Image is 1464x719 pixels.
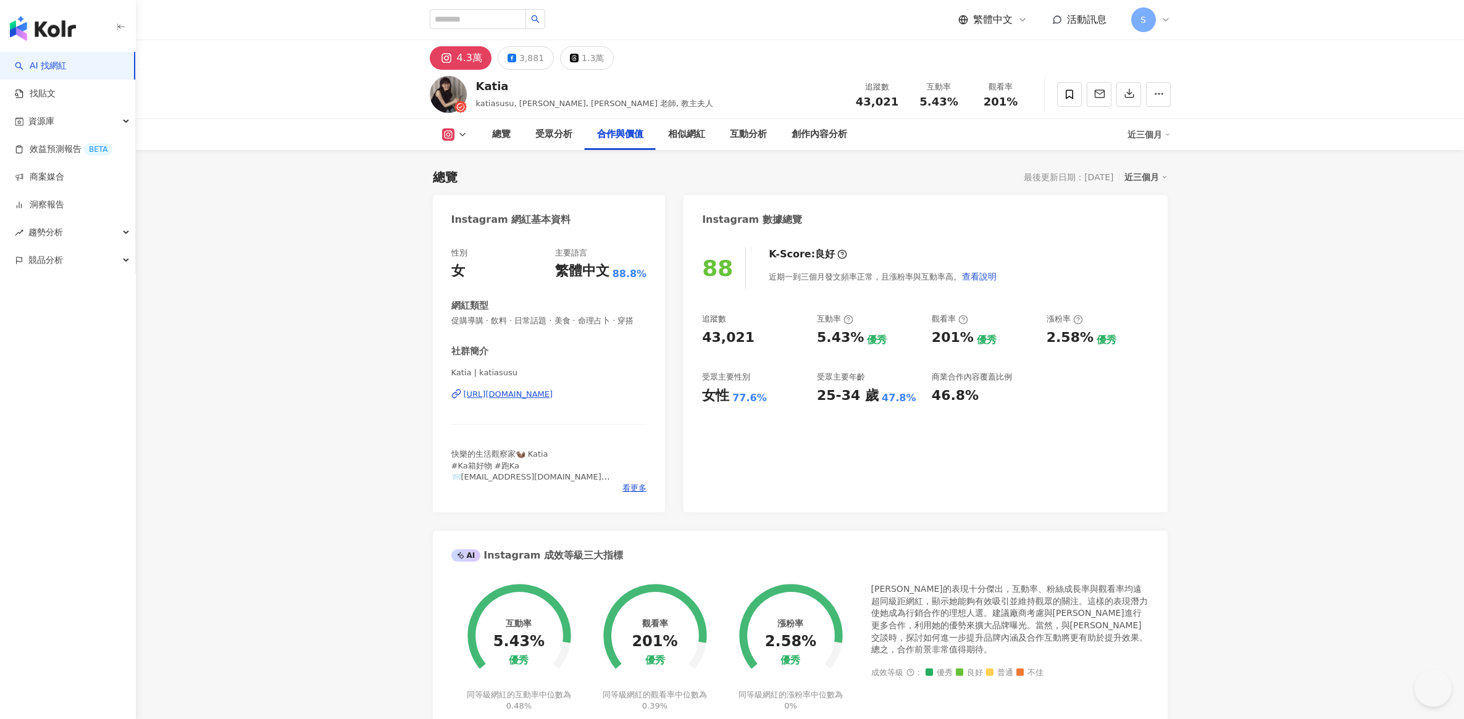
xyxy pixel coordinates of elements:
div: 受眾主要性別 [702,372,750,383]
div: 繁體中文 [555,262,609,281]
div: 互動率 [817,314,853,325]
a: 找貼文 [15,88,56,100]
div: 優秀 [867,333,887,347]
div: 女 [451,262,465,281]
span: 繁體中文 [973,13,1013,27]
img: KOL Avatar [430,76,467,113]
div: 88 [702,256,733,281]
div: 46.8% [932,386,979,405]
div: 創作內容分析 [792,127,847,142]
span: 88.8% [613,267,647,281]
span: 活動訊息 [1067,14,1106,25]
div: 總覽 [433,168,458,186]
div: 良好 [815,247,835,261]
div: 25-34 歲 [817,386,879,405]
div: 最後更新日期：[DATE] [1024,172,1113,182]
div: 互動分析 [730,127,767,142]
div: 5.43% [493,633,545,650]
a: searchAI 找網紅 [15,60,67,72]
div: 相似網紅 [668,127,705,142]
div: 優秀 [509,655,529,667]
div: 優秀 [1097,333,1116,347]
span: 43,021 [856,95,898,108]
div: 性別 [451,247,467,259]
div: 同等級網紅的互動率中位數為 [465,689,573,712]
span: 良好 [956,668,983,678]
span: 0.48% [506,701,532,710]
div: [URL][DOMAIN_NAME] [464,389,553,400]
div: 1.3萬 [582,49,604,67]
div: 近三個月 [1127,125,1171,144]
span: 看更多 [622,483,646,494]
span: 快樂的生活觀察家🦦 Katia #Ka箱好物 #跑Ka 📨[EMAIL_ADDRESS][DOMAIN_NAME] 🎧大嫂團podcast 👇🏻 [451,449,610,504]
div: 47.8% [882,391,916,405]
div: 網紅類型 [451,299,488,312]
a: 洞察報告 [15,199,64,211]
div: Katia [476,78,714,94]
div: 近期一到三個月發文頻率正常，且漲粉率與互動率高。 [769,264,997,289]
div: 5.43% [817,328,864,347]
div: Instagram 數據總覽 [702,213,802,227]
div: 社群簡介 [451,345,488,358]
span: 不佳 [1016,668,1044,678]
div: 43,021 [702,328,755,347]
div: 優秀 [645,655,665,667]
div: 追蹤數 [702,314,726,325]
div: 201% [932,328,974,347]
div: 2.58% [1047,328,1094,347]
button: 1.3萬 [560,46,614,70]
span: 查看說明 [962,272,997,281]
div: 互動率 [506,618,532,628]
div: 總覽 [492,127,511,142]
iframe: Help Scout Beacon - Open [1415,670,1452,707]
button: 查看說明 [961,264,997,289]
span: 趨勢分析 [28,218,63,246]
span: Katia | katiasusu [451,367,647,378]
span: S [1140,13,1146,27]
span: 0% [784,701,797,710]
div: 主要語言 [555,247,587,259]
span: 普通 [986,668,1013,678]
span: 促購導購 · 飲料 · 日常話題 · 美食 · 命理占卜 · 穿搭 [451,315,647,326]
a: 效益預測報告BETA [15,143,112,156]
div: 追蹤數 [854,81,901,93]
span: 競品分析 [28,246,63,274]
img: logo [10,16,76,41]
div: 成效等級 ： [871,668,1149,678]
div: 女性 [702,386,729,405]
div: 互動率 [916,81,963,93]
div: 漲粉率 [777,618,803,628]
span: rise [15,228,23,237]
span: 5.43% [919,96,958,108]
div: 近三個月 [1124,169,1168,185]
span: search [531,15,540,23]
div: 優秀 [780,655,800,667]
div: 觀看率 [642,618,668,628]
div: 觀看率 [977,81,1024,93]
div: 77.6% [732,391,767,405]
div: 受眾主要年齡 [817,372,865,383]
div: 觀看率 [932,314,968,325]
div: 受眾分析 [535,127,572,142]
div: 201% [632,633,677,650]
div: 同等級網紅的觀看率中位數為 [601,689,709,712]
div: 3,881 [519,49,544,67]
div: Instagram 網紅基本資料 [451,213,571,227]
div: 漲粉率 [1047,314,1083,325]
div: [PERSON_NAME]的表現十分傑出，互動率、粉絲成長率與觀看率均遠超同級距網紅，顯示她能夠有效吸引並維持觀眾的關注。這樣的表現潛力使她成為行銷合作的理想人選。建議廠商考慮與[PERSON_... [871,583,1149,656]
div: 4.3萬 [457,49,482,67]
span: 0.39% [642,701,667,710]
button: 4.3萬 [430,46,491,70]
a: 商案媒合 [15,171,64,183]
span: katiasusu, [PERSON_NAME], [PERSON_NAME] 老師, 教主夫人 [476,99,714,108]
div: AI [451,549,481,562]
span: 資源庫 [28,107,54,135]
div: 商業合作內容覆蓋比例 [932,372,1012,383]
span: 201% [984,96,1018,108]
span: 優秀 [926,668,953,678]
div: 同等級網紅的漲粉率中位數為 [737,689,845,712]
button: 3,881 [498,46,554,70]
a: [URL][DOMAIN_NAME] [451,389,647,400]
div: Instagram 成效等級三大指標 [451,549,623,562]
div: 合作與價值 [597,127,643,142]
